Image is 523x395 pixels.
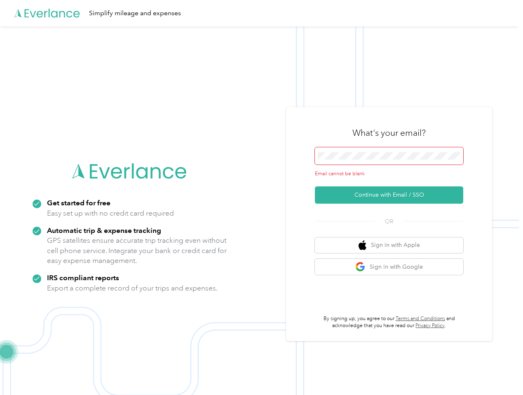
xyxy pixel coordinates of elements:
a: Privacy Policy [415,323,445,329]
strong: Automatic trip & expense tracking [47,226,161,235]
button: google logoSign in with Google [315,259,463,275]
h3: What's your email? [352,127,426,139]
p: Export a complete record of your trips and expenses. [47,283,218,293]
button: Continue with Email / SSO [315,186,463,204]
p: GPS satellites ensure accurate trip tracking even without cell phone service. Integrate your bank... [47,235,227,266]
img: apple logo [359,240,367,251]
button: apple logoSign in with Apple [315,237,463,253]
img: google logo [355,262,366,272]
strong: Get started for free [47,198,110,207]
a: Terms and Conditions [396,316,445,322]
span: OR [375,217,403,226]
p: By signing up, you agree to our and acknowledge that you have read our . [315,315,463,330]
div: Email cannot be blank [315,170,463,178]
strong: IRS compliant reports [47,273,119,282]
div: Simplify mileage and expenses [89,8,181,19]
p: Easy set up with no credit card required [47,208,174,218]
